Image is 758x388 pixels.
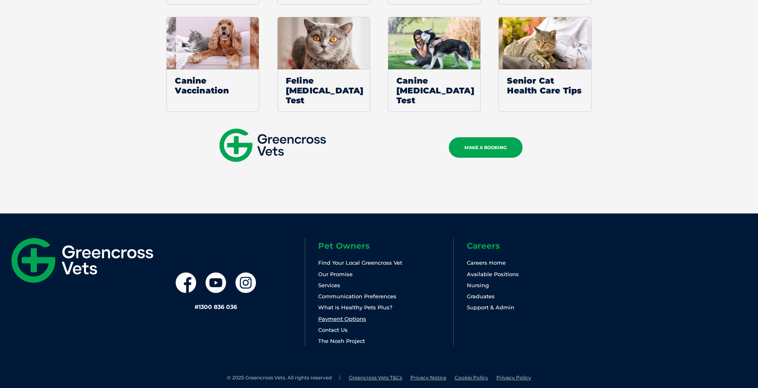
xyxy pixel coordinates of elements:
img: gxv-logo-mobile.svg [219,129,326,162]
a: Our Promise [318,271,353,277]
a: #1300 836 036 [195,303,237,311]
a: Careers Home [467,259,506,266]
a: Support & Admin [467,304,514,311]
a: MAKE A BOOKING [449,137,523,158]
a: Senior Cat Health Care Tips [498,17,591,112]
span: Feline [MEDICAL_DATA] Test [278,69,370,111]
a: Greencross Vets T&Cs [349,374,402,381]
a: Canine Vaccination [166,17,259,112]
a: The Nosh Project [318,338,365,344]
a: Feline [MEDICAL_DATA] Test [277,17,370,112]
h6: Pet Owners [318,242,453,250]
a: Privacy Policy [496,374,531,381]
a: Services [318,282,340,288]
a: Payment Options [318,315,366,322]
a: Find Your Local Greencross Vet [318,259,402,266]
a: Nursing [467,282,489,288]
span: Canine Vaccination [167,69,259,102]
li: © 2025 Greencross Vets. All rights reserved [227,374,341,381]
h6: Careers [467,242,602,250]
span: Canine [MEDICAL_DATA] Test [388,69,480,111]
a: Canine [MEDICAL_DATA] Test [388,17,481,112]
a: Communication Preferences [318,293,396,300]
a: Graduates [467,293,495,300]
a: What is Healthy Pets Plus? [318,304,392,311]
span: # [195,303,199,311]
a: Contact Us [318,327,348,333]
a: Cookie Policy [455,374,488,381]
span: Senior Cat Health Care Tips [499,69,591,102]
a: Available Positions [467,271,519,277]
a: Privacy Notice [410,374,446,381]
